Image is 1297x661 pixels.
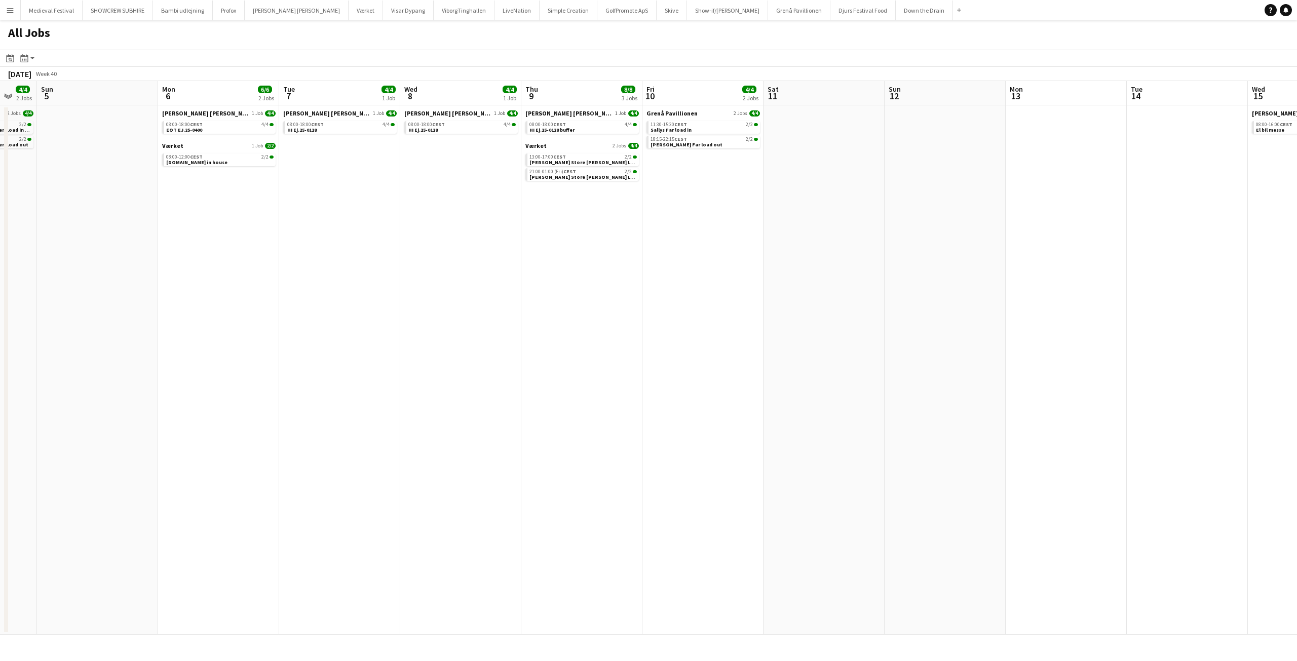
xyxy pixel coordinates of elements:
span: 2/2 [265,143,276,149]
span: Værket [525,142,547,149]
span: 4/4 [383,122,390,127]
span: 2/2 [27,138,31,141]
button: Show-if/[PERSON_NAME] [687,1,768,20]
span: 4/4 [507,110,518,116]
button: Grenå Pavillionen [768,1,830,20]
span: Grenå Pavillionen [646,109,698,117]
span: CEST [311,121,324,128]
div: [PERSON_NAME] [PERSON_NAME]1 Job4/408:00-18:00CEST4/4EOT EJ.25-0400 [162,109,276,142]
div: Værket2 Jobs4/413:00-17:00CEST2/2[PERSON_NAME] Store [PERSON_NAME] Load in21:00-01:00 (Fri)CEST2/... [525,142,639,183]
span: Tue [1131,85,1142,94]
span: Div.Jobs in house [166,159,227,166]
span: 2/2 [633,170,637,173]
span: 2/2 [625,154,632,160]
span: CEST [563,168,576,175]
span: 2/2 [261,154,269,160]
span: 14 [1129,90,1142,102]
span: 15 [1250,90,1265,102]
span: 4/4 [386,110,397,116]
span: 4/4 [382,86,396,93]
span: 4/4 [23,110,33,116]
span: 08:00-18:00 [408,122,445,127]
button: Medieval Festival [21,1,83,20]
button: Skive [657,1,687,20]
a: Værket1 Job2/2 [162,142,276,149]
a: [PERSON_NAME] [PERSON_NAME]1 Job4/4 [404,109,518,117]
span: 2/2 [19,122,26,127]
div: [DATE] [8,69,31,79]
span: CEST [432,121,445,128]
span: 1 Job [252,143,263,149]
span: 4/4 [503,86,517,93]
button: [PERSON_NAME] [PERSON_NAME] [245,1,349,20]
span: 2/2 [754,138,758,141]
span: 18:15-22:15 [651,137,687,142]
span: Wed [1252,85,1265,94]
span: Mon [162,85,175,94]
div: 2 Jobs [16,94,32,102]
span: CEST [674,136,687,142]
a: [PERSON_NAME] [PERSON_NAME]1 Job4/4 [283,109,397,117]
a: Værket2 Jobs4/4 [525,142,639,149]
span: 1 Job [252,110,263,116]
div: Værket1 Job2/208:00-12:00CEST2/2[DOMAIN_NAME] in house [162,142,276,168]
span: Værket [162,142,183,149]
span: HI Ej.25-0128 [287,127,317,133]
span: 4/4 [628,143,639,149]
span: 1 Job [494,110,505,116]
span: 13:00-17:00 [529,154,566,160]
span: 8/8 [621,86,635,93]
span: 4/4 [504,122,511,127]
span: 4/4 [749,110,760,116]
span: 4/4 [633,123,637,126]
span: 08:00-16:00 [1256,122,1292,127]
span: 2/2 [754,123,758,126]
span: 11 [766,90,779,102]
div: [PERSON_NAME] [PERSON_NAME]1 Job4/408:00-18:00CEST4/4HI Ej.25-0128 buffer [525,109,639,142]
span: 2 Jobs [613,143,626,149]
a: 18:15-22:15CEST2/2[PERSON_NAME] Far load out [651,136,758,147]
span: Teater Store sal Load in [529,159,645,166]
a: [PERSON_NAME] [PERSON_NAME]1 Job4/4 [525,109,639,117]
span: 12 [887,90,901,102]
span: 4/4 [261,122,269,127]
span: 11:30-15:30 [651,122,687,127]
button: Profox [213,1,245,20]
span: Fri [646,85,655,94]
a: 08:00-18:00CEST4/4EOT EJ.25-0400 [166,121,274,133]
span: CEST [190,121,203,128]
span: 7 [282,90,295,102]
button: Visar Dypang [383,1,434,20]
span: Teater Store sal Load out [529,174,650,180]
span: 4/4 [742,86,756,93]
span: 8 [403,90,417,102]
span: Mon [1010,85,1023,94]
button: Værket [349,1,383,20]
span: 08:00-12:00 [166,154,203,160]
button: LiveNation [494,1,540,20]
button: Djurs Festival Food [830,1,896,20]
a: Grenå Pavillionen2 Jobs4/4 [646,109,760,117]
span: Sallys Far load in [651,127,692,133]
span: CEST [1280,121,1292,128]
span: 4/4 [270,123,274,126]
a: 13:00-17:00CEST2/2[PERSON_NAME] Store [PERSON_NAME] Load in [529,153,637,165]
button: Bambi udlejning [153,1,213,20]
div: 3 Jobs [622,94,637,102]
div: Grenå Pavillionen2 Jobs4/411:30-15:30CEST2/2Sallys Far load in18:15-22:15CEST2/2[PERSON_NAME] Far... [646,109,760,150]
span: 2 Jobs [7,110,21,116]
span: 1 Job [373,110,384,116]
span: HI Ej.25-0128 buffer [529,127,575,133]
span: Danny Black Luna [283,109,371,117]
span: Wed [404,85,417,94]
span: HI Ej.25-0128 [408,127,438,133]
span: 2/2 [270,155,274,159]
a: 08:00-12:00CEST2/2[DOMAIN_NAME] in house [166,153,274,165]
a: 21:00-01:00 (Fri)CEST2/2[PERSON_NAME] Store [PERSON_NAME] Load out [529,168,637,180]
span: 6/6 [258,86,272,93]
span: 21:00-01:00 (Fri) [529,169,576,174]
span: CEST [553,153,566,160]
div: 1 Job [382,94,395,102]
span: 2 Jobs [734,110,747,116]
span: 4/4 [16,86,30,93]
